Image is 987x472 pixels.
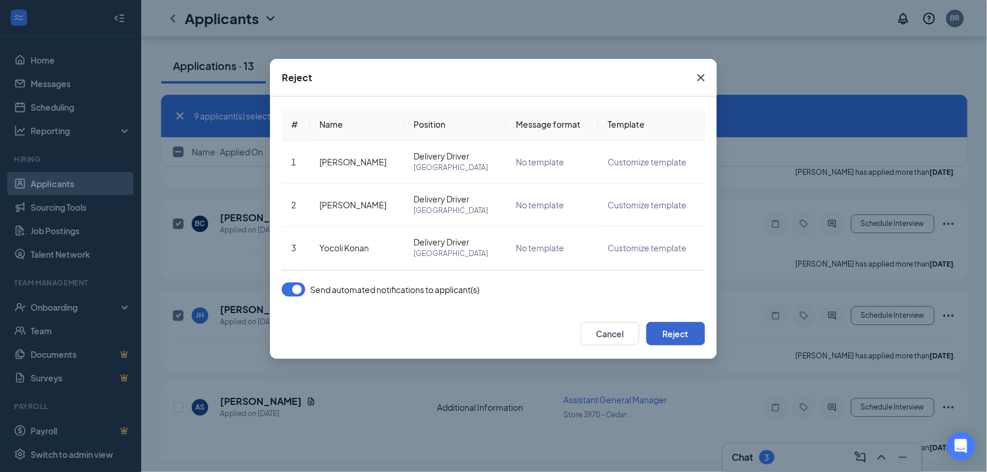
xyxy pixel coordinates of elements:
[646,322,705,345] button: Reject
[291,157,296,167] span: 1
[310,282,479,297] span: Send automated notifications to applicant(s)
[414,193,497,205] span: Delivery Driver
[310,270,404,313] td: [PERSON_NAME]
[608,157,686,167] span: Customize template
[516,242,564,253] span: No template
[516,157,564,167] span: No template
[291,242,296,253] span: 3
[404,108,506,141] th: Position
[310,108,404,141] th: Name
[685,59,717,97] button: Close
[414,150,497,162] span: Delivery Driver
[310,227,404,270] td: Yocoli Konan
[291,200,296,210] span: 2
[506,108,598,141] th: Message format
[947,432,975,460] div: Open Intercom Messenger
[581,322,639,345] button: Cancel
[282,71,312,84] div: Reject
[282,108,310,141] th: #
[414,205,497,217] span: [GEOGRAPHIC_DATA]
[608,242,686,253] span: Customize template
[414,248,497,260] span: [GEOGRAPHIC_DATA]
[414,162,497,174] span: [GEOGRAPHIC_DATA]
[608,200,686,210] span: Customize template
[598,108,705,141] th: Template
[694,71,708,85] svg: Cross
[516,200,564,210] span: No template
[414,236,497,248] span: Delivery Driver
[310,141,404,184] td: [PERSON_NAME]
[310,184,404,227] td: [PERSON_NAME]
